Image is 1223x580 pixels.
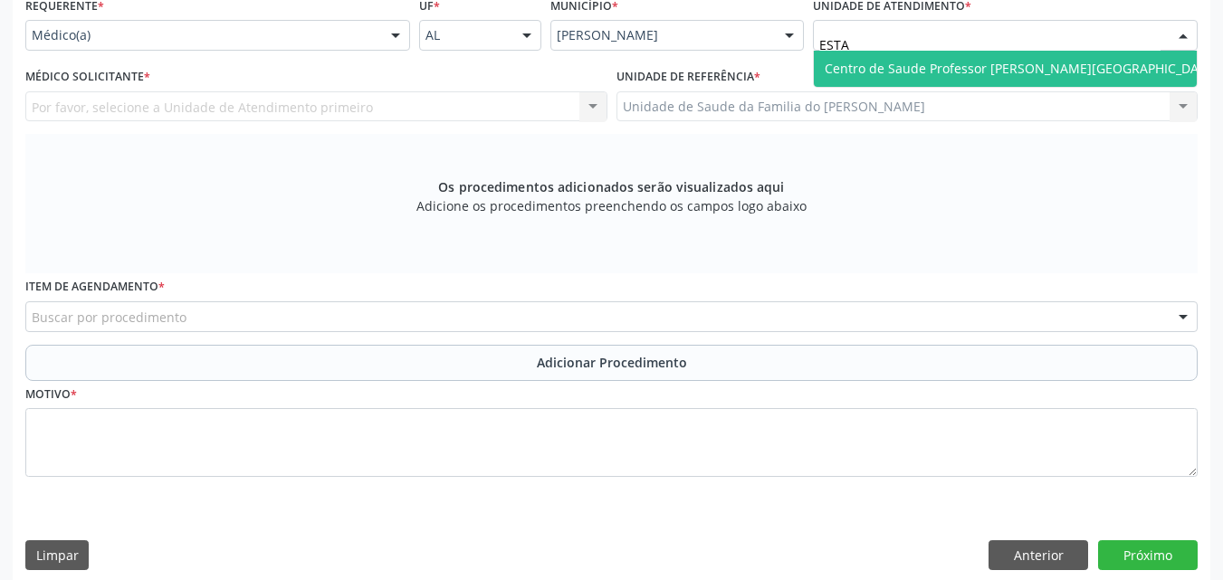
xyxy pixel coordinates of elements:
label: Médico Solicitante [25,63,150,91]
button: Anterior [989,540,1088,571]
input: Unidade de atendimento [819,26,1161,62]
span: Os procedimentos adicionados serão visualizados aqui [438,177,784,196]
span: Médico(a) [32,26,373,44]
span: Adicione os procedimentos preenchendo os campos logo abaixo [416,196,807,215]
span: Centro de Saude Professor [PERSON_NAME][GEOGRAPHIC_DATA] [825,60,1218,77]
label: Unidade de referência [616,63,760,91]
span: Buscar por procedimento [32,308,186,327]
span: Adicionar Procedimento [537,353,687,372]
button: Adicionar Procedimento [25,345,1198,381]
span: AL [425,26,504,44]
span: [PERSON_NAME] [557,26,767,44]
label: Motivo [25,381,77,409]
label: Item de agendamento [25,273,165,301]
button: Próximo [1098,540,1198,571]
